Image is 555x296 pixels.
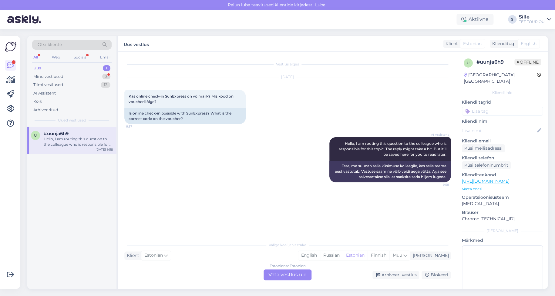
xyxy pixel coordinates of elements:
[462,178,510,184] a: [URL][DOMAIN_NAME]
[33,82,63,88] div: Tiimi vestlused
[129,94,234,104] span: Kas online check-in SunExpress on võimalik? Mis kood on voucheril õige?
[33,65,41,71] div: Uus
[33,74,63,80] div: Minu vestlused
[464,72,537,85] div: [GEOGRAPHIC_DATA], [GEOGRAPHIC_DATA]
[270,263,306,269] div: Estonian to Estonian
[462,237,543,244] p: Märkmed
[462,118,543,125] p: Kliendi nimi
[521,41,536,47] span: English
[124,62,451,67] div: Vestlus algas
[51,53,61,61] div: Web
[5,41,16,52] img: Askly Logo
[410,252,449,259] div: [PERSON_NAME]
[462,201,543,207] p: [MEDICAL_DATA]
[72,53,87,61] div: Socials
[462,209,543,216] p: Brauser
[463,41,482,47] span: Estonian
[462,99,543,105] p: Kliendi tag'id
[144,252,163,259] span: Estonian
[34,133,37,138] span: u
[508,15,516,24] div: S
[102,74,110,80] div: 3
[343,251,368,260] div: Estonian
[44,136,113,147] div: Hello, I am routing this question to the colleague who is responsible for this topic. The reply m...
[462,172,543,178] p: Klienditeekond
[124,242,451,248] div: Valige keel ja vastake
[320,251,343,260] div: Russian
[426,132,449,137] span: AI Assistent
[96,147,113,152] div: [DATE] 9:58
[519,15,551,24] a: SilleTEZ TOUR OÜ
[38,42,62,48] span: Otsi kliente
[462,228,543,234] div: [PERSON_NAME]
[462,127,536,134] input: Lisa nimi
[462,107,543,116] input: Lisa tag
[339,141,447,157] span: Hello, I am routing this question to the colleague who is responsible for this topic. The reply m...
[33,107,58,113] div: Arhiveeritud
[329,161,451,182] div: Tere, ma suunan selle küsimuse kolleegile, kes selle teema eest vastutab. Vastuse saamine võib ve...
[426,182,449,187] span: 9:58
[456,14,493,25] div: Aktiivne
[124,252,139,259] div: Klient
[313,2,327,8] span: Luba
[422,271,451,279] div: Blokeeri
[58,118,86,123] span: Uued vestlused
[124,40,149,48] label: Uus vestlus
[476,58,514,66] div: # uunja6h9
[124,74,451,80] div: [DATE]
[101,82,110,88] div: 13
[514,59,541,65] span: Offline
[264,269,311,280] div: Võta vestlus üle
[519,15,545,19] div: Sille
[393,252,402,258] span: Muu
[462,194,543,201] p: Operatsioonisüsteem
[32,53,39,61] div: All
[103,65,110,71] div: 1
[44,131,69,136] span: #uunja6h9
[490,41,516,47] div: Klienditugi
[126,124,149,129] span: 9:57
[462,155,543,161] p: Kliendi telefon
[462,90,543,95] div: Kliendi info
[298,251,320,260] div: English
[368,251,389,260] div: Finnish
[124,108,246,124] div: Is online check-in possible with SunExpress? What is the correct code on the voucher?
[462,161,511,169] div: Küsi telefoninumbrit
[462,144,505,152] div: Küsi meiliaadressi
[462,216,543,222] p: Chrome [TECHNICAL_ID]
[33,98,42,105] div: Kõik
[462,186,543,192] p: Vaata edasi ...
[443,41,458,47] div: Klient
[99,53,112,61] div: Email
[519,19,545,24] div: TEZ TOUR OÜ
[467,61,470,65] span: u
[33,90,56,96] div: AI Assistent
[462,138,543,144] p: Kliendi email
[372,271,419,279] div: Arhiveeri vestlus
